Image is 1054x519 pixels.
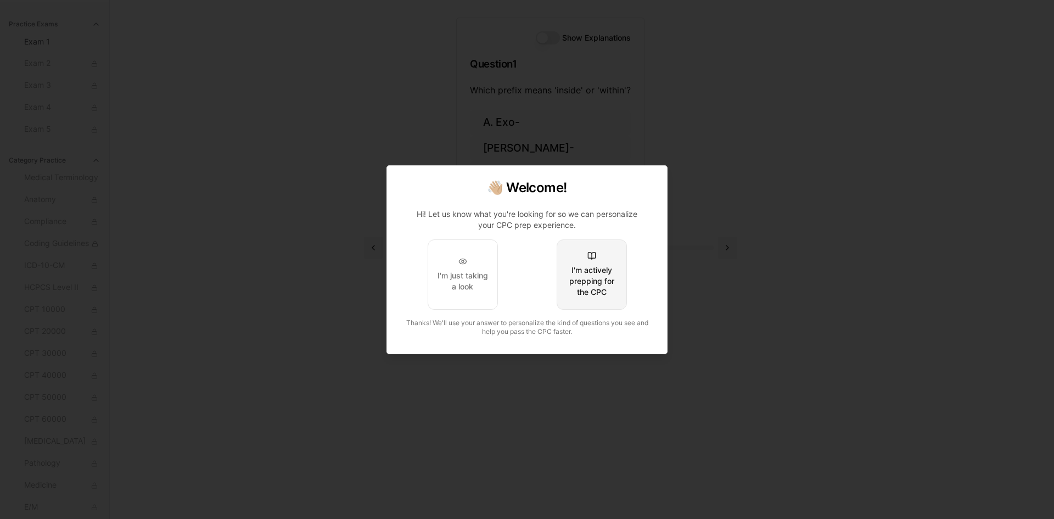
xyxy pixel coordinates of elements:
[400,179,654,197] h2: 👋🏼 Welcome!
[428,239,498,310] button: I'm just taking a look
[437,270,489,292] div: I'm just taking a look
[406,319,648,336] span: Thanks! We'll use your answer to personalize the kind of questions you see and help you pass the ...
[409,209,645,231] p: Hi! Let us know what you're looking for so we can personalize your CPC prep experience.
[557,239,627,310] button: I'm actively prepping for the CPC
[566,265,618,298] div: I'm actively prepping for the CPC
